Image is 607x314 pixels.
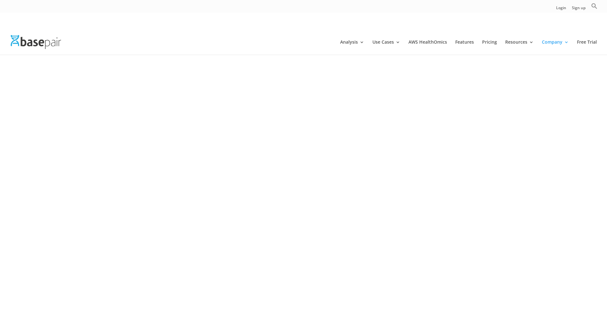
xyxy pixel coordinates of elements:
[577,40,597,55] a: Free Trial
[408,40,447,55] a: AWS HealthOmics
[340,40,364,55] a: Analysis
[542,40,569,55] a: Company
[591,3,598,13] a: Search Icon Link
[372,40,400,55] a: Use Cases
[505,40,534,55] a: Resources
[556,6,566,13] a: Login
[482,40,497,55] a: Pricing
[11,35,61,49] img: Basepair
[591,3,598,9] svg: Search
[455,40,474,55] a: Features
[572,6,586,13] a: Sign up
